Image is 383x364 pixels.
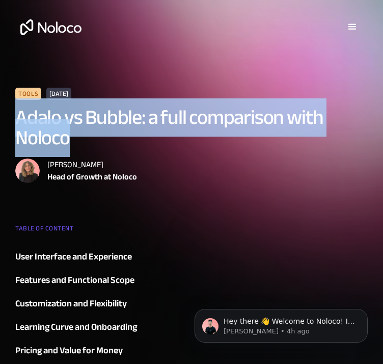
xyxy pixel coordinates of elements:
[47,159,137,171] div: [PERSON_NAME]
[15,19,81,35] a: home
[46,88,71,100] div: [DATE]
[15,221,368,241] div: TABLE OF CONTENT
[15,343,368,358] a: Pricing and Value for Money
[15,296,127,311] div: Customization and Flexibility
[15,249,132,265] div: User Interface and Experience
[15,320,137,335] div: Learning Curve and Onboarding
[15,273,368,288] a: Features and Functional Scope
[15,88,41,100] div: Tools
[47,171,137,183] div: Head of Growth at Noloco
[179,288,383,359] iframe: Intercom notifications message
[15,343,123,358] div: Pricing and Value for Money
[15,273,134,288] div: Features and Functional Scope
[15,320,368,335] a: Learning Curve and Onboarding
[337,12,368,42] div: menu
[15,108,368,148] h1: Adalo vs Bubble: a full comparison with Noloco
[15,249,368,265] a: User Interface and Experience
[15,296,368,311] a: Customization and Flexibility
